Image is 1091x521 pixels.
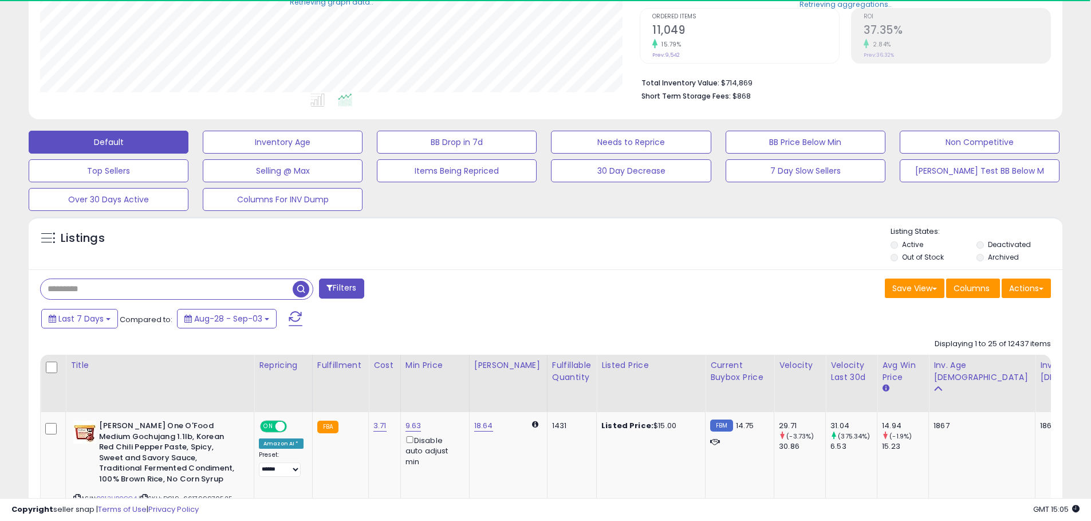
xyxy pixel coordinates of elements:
[726,159,885,182] button: 7 Day Slow Sellers
[882,359,924,383] div: Avg Win Price
[552,359,592,383] div: Fulfillable Quantity
[889,432,912,441] small: (-1.9%)
[838,432,870,441] small: (375.34%)
[954,283,990,294] span: Columns
[98,504,147,515] a: Terms of Use
[902,252,944,262] label: Out of Stock
[194,313,262,324] span: Aug-28 - Sep-03
[779,441,825,452] div: 30.86
[405,434,460,467] div: Disable auto adjust min
[736,420,754,431] span: 14.75
[946,279,1000,298] button: Columns
[934,421,1026,431] div: 1867
[551,159,711,182] button: 30 Day Decrease
[786,432,814,441] small: (-3.73%)
[58,313,104,324] span: Last 7 Days
[73,421,96,444] img: 41T+TMP+K4L._SL40_.jpg
[261,422,275,432] span: ON
[601,359,700,371] div: Listed Price
[601,421,696,431] div: $15.00
[285,422,304,432] span: OFF
[830,421,877,431] div: 31.04
[373,359,396,371] div: Cost
[148,504,199,515] a: Privacy Policy
[259,451,304,477] div: Preset:
[900,131,1060,154] button: Non Competitive
[601,420,653,431] b: Listed Price:
[902,240,923,249] label: Active
[405,420,422,432] a: 9.63
[988,240,1031,249] label: Deactivated
[259,359,308,371] div: Repricing
[177,309,277,328] button: Aug-28 - Sep-03
[99,421,238,487] b: [PERSON_NAME] One O'Food Medium Gochujang 1.1lb, Korean Red Chili Pepper Paste, Spicy, Sweet and ...
[61,230,105,246] h5: Listings
[203,188,363,211] button: Columns For INV Dump
[885,279,944,298] button: Save View
[319,279,364,299] button: Filters
[120,314,172,325] span: Compared to:
[317,359,364,371] div: Fulfillment
[1033,504,1080,515] span: 2025-09-11 15:05 GMT
[988,252,1019,262] label: Archived
[97,494,137,504] a: B013HB0CC4
[317,421,338,433] small: FBA
[259,438,304,449] div: Amazon AI *
[474,359,542,371] div: [PERSON_NAME]
[377,159,537,182] button: Items Being Repriced
[726,131,885,154] button: BB Price Below Min
[139,494,233,503] span: | SKU: DC19_661799970525
[830,441,877,452] div: 6.53
[935,339,1051,350] div: Displaying 1 to 25 of 12437 items
[29,131,188,154] button: Default
[70,359,249,371] div: Title
[203,159,363,182] button: Selling @ Max
[405,359,464,371] div: Min Price
[474,420,493,432] a: 18.64
[29,188,188,211] button: Over 30 Days Active
[29,159,188,182] button: Top Sellers
[882,383,889,394] small: Avg Win Price.
[882,441,928,452] div: 15.23
[710,420,732,432] small: FBM
[1002,279,1051,298] button: Actions
[710,359,769,383] div: Current Buybox Price
[11,504,199,515] div: seller snap | |
[552,421,588,431] div: 1431
[373,420,387,432] a: 3.71
[934,359,1030,383] div: Inv. Age [DEMOGRAPHIC_DATA]
[900,159,1060,182] button: [PERSON_NAME] Test BB Below M
[882,421,928,431] div: 14.94
[11,504,53,515] strong: Copyright
[779,421,825,431] div: 29.71
[377,131,537,154] button: BB Drop in 7d
[41,309,118,328] button: Last 7 Days
[891,226,1062,237] p: Listing States:
[203,131,363,154] button: Inventory Age
[551,131,711,154] button: Needs to Reprice
[779,359,821,371] div: Velocity
[830,359,872,383] div: Velocity Last 30d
